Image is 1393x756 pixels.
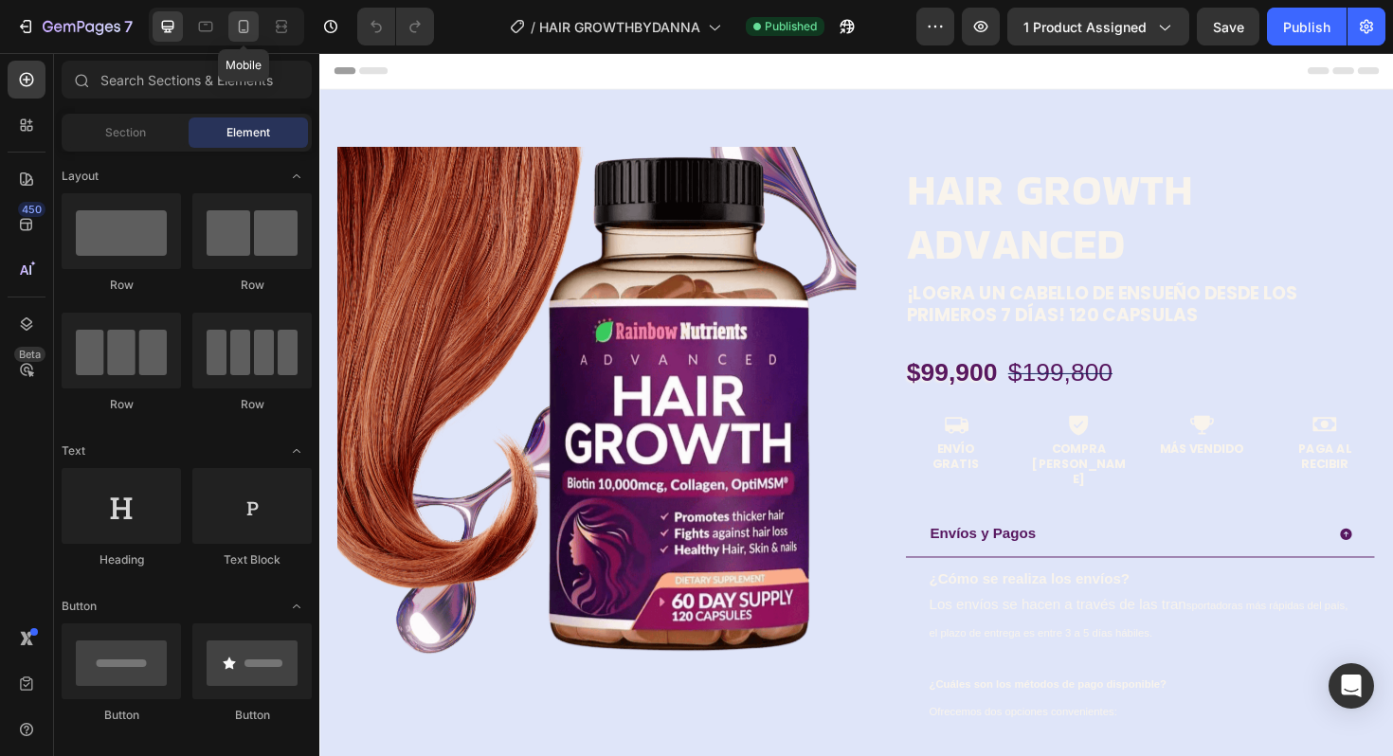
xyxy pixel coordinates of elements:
p: Compra [PERSON_NAME] [752,412,857,460]
div: Button [62,707,181,724]
p: Envío Gratis [622,412,726,444]
input: Search Sections & Elements [62,61,312,99]
div: $199,800 [727,320,841,358]
iframe: Design area [319,53,1393,756]
button: 7 [8,8,141,45]
div: Publish [1283,17,1330,37]
span: Layout [62,168,99,185]
button: 1 product assigned [1007,8,1189,45]
div: Text Block [192,551,312,568]
div: Open Intercom Messenger [1329,663,1374,709]
p: ¡LOGRA UN CABELLO DE ENSUEÑO DESDE LOS PRIMEROS 7 DÍAS! 120 CAPSULAS [622,243,1054,290]
span: Save [1213,19,1244,35]
p: 7 [124,15,133,38]
div: Beta [14,347,45,362]
strong: Envíos y Pagos [646,500,758,516]
span: Toggle open [281,161,312,191]
span: Text [62,442,85,459]
button: Publish [1267,8,1347,45]
strong: ¿Cuáles son los métodos de pago disponible? [645,662,896,675]
span: HAIR GROWTHBYDANNA [539,17,700,37]
div: Undo/Redo [357,8,434,45]
div: Row [192,396,312,413]
p: Los envíos se hacen a través de las tran [645,571,1093,628]
div: 450 [18,202,45,217]
span: 1 product assigned [1023,17,1147,37]
span: Toggle open [281,436,312,466]
span: Toggle open [281,591,312,621]
span: sportadoras más rápidas del país, el plazo de entrega es entre 3 a 5 días hábiles. [645,579,1089,621]
div: Heading [62,551,181,568]
span: Button [62,598,97,615]
h2: HAIR GROWTH ADVANCED [620,116,1118,233]
div: Row [62,277,181,294]
strong: ¿Cómo se realiza los envíos? [645,549,858,565]
span: Published [765,18,817,35]
p: Paga al Recibir [1013,412,1117,444]
span: Element [226,124,270,141]
button: Save [1197,8,1259,45]
div: Button [192,707,312,724]
span: Ofrecemos dos opciones convenientes: [645,691,844,704]
div: $99,900 [620,320,719,358]
span: / [531,17,535,37]
p: Más Vendido [882,412,986,428]
div: Row [192,277,312,294]
span: Section [105,124,146,141]
div: Row [62,396,181,413]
